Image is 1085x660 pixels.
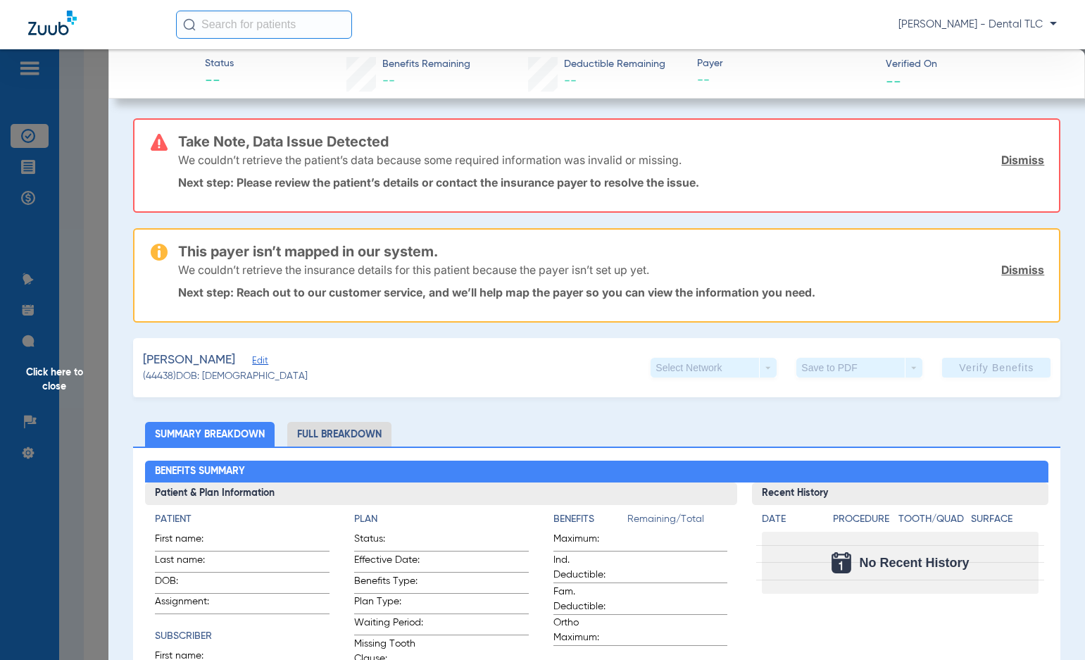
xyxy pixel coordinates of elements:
p: We couldn’t retrieve the insurance details for this patient because the payer isn’t set up yet. [178,263,649,277]
p: We couldn’t retrieve the patient’s data because some required information was invalid or missing. [178,153,682,167]
span: Last name: [155,553,224,572]
app-breakdown-title: Surface [971,512,1039,532]
h3: Recent History [752,482,1048,505]
span: (44438) DOB: [DEMOGRAPHIC_DATA] [143,369,308,384]
span: Ind. Deductible: [553,553,622,583]
span: Fam. Deductible: [553,585,622,614]
span: -- [564,75,577,87]
img: warning-icon [151,244,168,261]
img: error-icon [151,134,168,151]
h4: Patient [155,512,330,527]
p: Next step: Please review the patient’s details or contact the insurance payer to resolve the issue. [178,175,1045,189]
p: Next step: Reach out to our customer service, and we’ll help map the payer so you can view the in... [178,285,1045,299]
li: Summary Breakdown [145,422,275,447]
span: -- [697,72,873,89]
a: Dismiss [1001,153,1044,167]
app-breakdown-title: Date [762,512,821,532]
iframe: Chat Widget [1015,592,1085,660]
span: DOB: [155,574,224,593]
span: -- [205,72,234,92]
h3: Take Note, Data Issue Detected [178,135,1045,149]
h3: This payer isn’t mapped in our system. [178,244,1045,259]
span: First name: [155,532,224,551]
span: Remaining/Total [627,512,728,532]
app-breakdown-title: Procedure [833,512,893,532]
h2: Benefits Summary [145,461,1048,483]
span: Status: [354,532,423,551]
img: Search Icon [183,18,196,31]
h4: Subscriber [155,629,330,644]
img: Calendar [832,552,851,573]
img: Zuub Logo [28,11,77,35]
h3: Patient & Plan Information [145,482,737,505]
span: Benefits Remaining [382,57,470,72]
a: Dismiss [1001,263,1044,277]
span: Deductible Remaining [564,57,665,72]
span: [PERSON_NAME] [143,351,235,369]
app-breakdown-title: Benefits [553,512,627,532]
span: Waiting Period: [354,616,423,635]
span: Edit [252,356,265,369]
span: No Recent History [860,556,970,570]
input: Search for patients [176,11,352,39]
span: Payer [697,56,873,71]
li: Full Breakdown [287,422,391,447]
span: Ortho Maximum: [553,616,622,645]
span: [PERSON_NAME] - Dental TLC [898,18,1057,32]
span: Verified On [886,57,1062,72]
h4: Date [762,512,821,527]
span: Effective Date: [354,553,423,572]
h4: Procedure [833,512,893,527]
span: Assignment: [155,594,224,614]
app-breakdown-title: Tooth/Quad [898,512,966,532]
h4: Benefits [553,512,627,527]
span: Benefits Type: [354,574,423,593]
span: Plan Type: [354,594,423,614]
h4: Plan [354,512,529,527]
h4: Tooth/Quad [898,512,966,527]
span: Maximum: [553,532,622,551]
h4: Surface [971,512,1039,527]
span: -- [382,75,395,87]
span: -- [886,73,901,88]
span: Status [205,56,234,71]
